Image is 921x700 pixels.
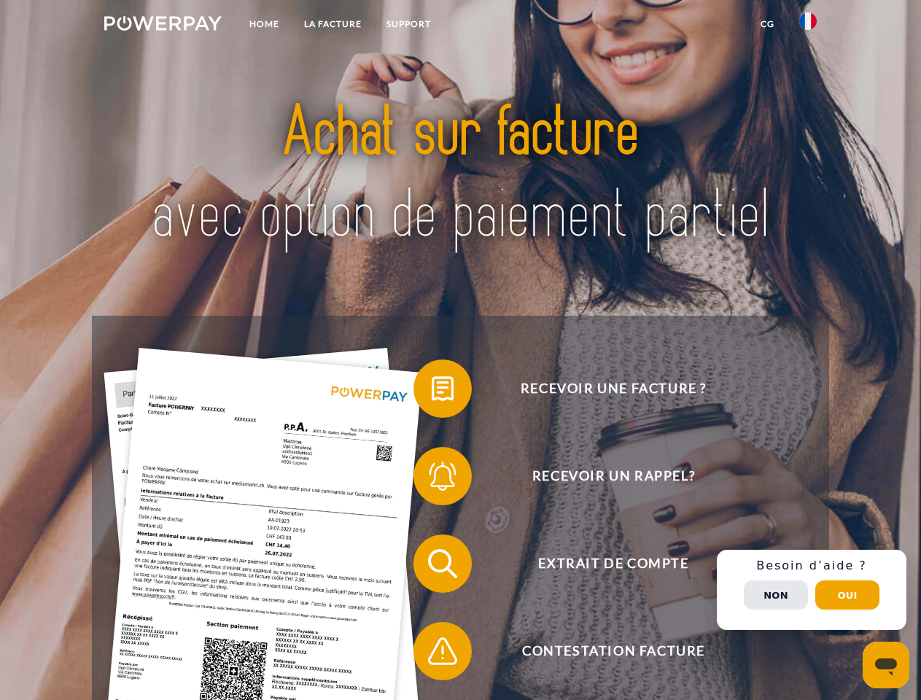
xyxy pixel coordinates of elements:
h3: Besoin d’aide ? [726,559,898,573]
button: Recevoir un rappel? [413,447,793,505]
span: Contestation Facture [435,622,792,680]
span: Recevoir une facture ? [435,359,792,418]
button: Non [744,580,808,610]
button: Recevoir une facture ? [413,359,793,418]
img: qb_bell.svg [424,458,461,494]
img: qb_bill.svg [424,370,461,407]
button: Oui [815,580,879,610]
button: Contestation Facture [413,622,793,680]
span: Extrait de compte [435,534,792,593]
a: CG [748,11,787,37]
span: Recevoir un rappel? [435,447,792,505]
img: qb_warning.svg [424,633,461,669]
a: Support [374,11,443,37]
a: LA FACTURE [292,11,374,37]
div: Schnellhilfe [717,550,906,630]
img: logo-powerpay-white.svg [104,16,222,31]
button: Extrait de compte [413,534,793,593]
img: title-powerpay_fr.svg [139,70,782,279]
img: fr [799,12,817,30]
img: qb_search.svg [424,545,461,582]
a: Home [237,11,292,37]
iframe: Bouton de lancement de la fenêtre de messagerie [863,642,909,688]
